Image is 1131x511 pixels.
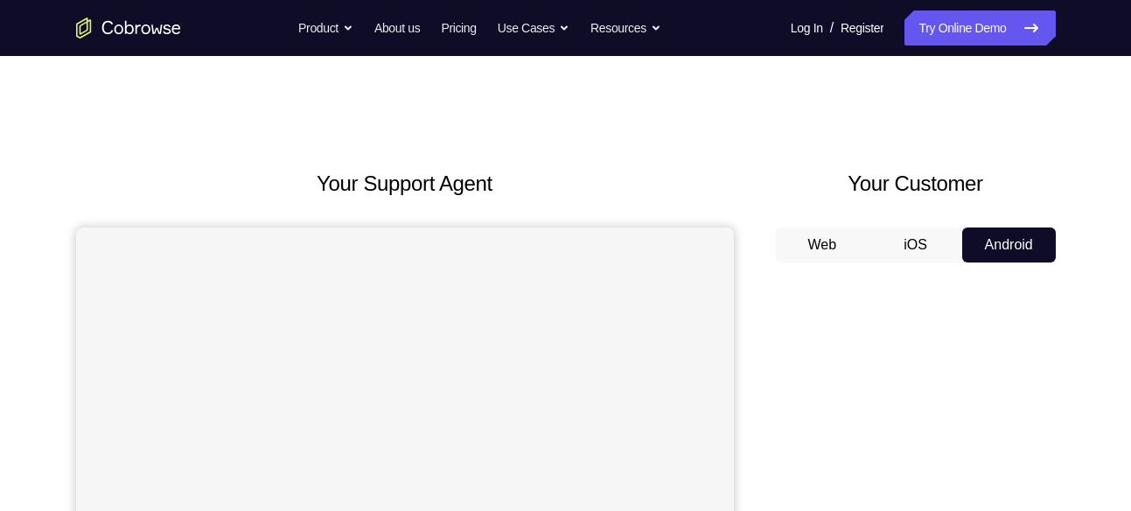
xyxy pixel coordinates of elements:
button: Product [298,10,353,45]
a: Pricing [441,10,476,45]
button: iOS [869,227,962,262]
button: Web [776,227,869,262]
button: Use Cases [498,10,569,45]
button: Android [962,227,1056,262]
button: Resources [590,10,661,45]
span: / [830,17,834,38]
a: Register [841,10,883,45]
a: Go to the home page [76,17,181,38]
a: Log In [791,10,823,45]
h2: Your Support Agent [76,168,734,199]
a: Try Online Demo [904,10,1055,45]
h2: Your Customer [776,168,1056,199]
a: About us [374,10,420,45]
